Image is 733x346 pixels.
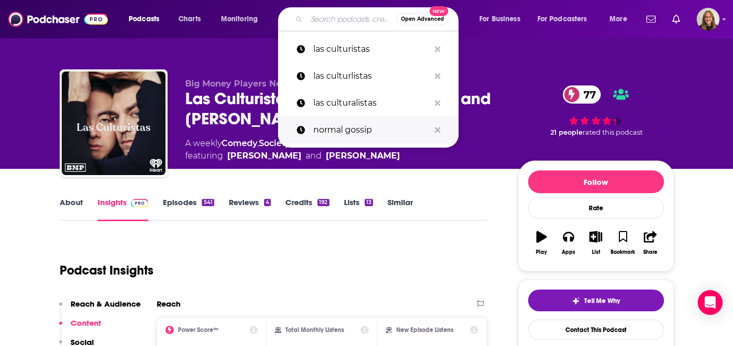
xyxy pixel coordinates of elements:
[396,326,453,334] h2: New Episode Listens
[563,85,601,104] a: 77
[59,299,141,318] button: Reach & Audience
[59,318,101,337] button: Content
[71,318,101,328] p: Content
[584,297,620,305] span: Tell Me Why
[611,249,635,255] div: Bookmark
[572,297,580,305] img: tell me why sparkle
[537,12,587,26] span: For Podcasters
[610,224,637,262] button: Bookmark
[157,299,181,309] h2: Reach
[313,36,430,63] p: las culturistas
[643,249,657,255] div: Share
[401,17,444,22] span: Open Advanced
[528,290,664,311] button: tell me why sparkleTell Me Why
[697,8,720,31] button: Show profile menu
[536,249,547,255] div: Play
[550,128,583,136] span: 21 people
[344,197,373,221] a: Lists13
[697,8,720,31] img: User Profile
[202,199,214,206] div: 541
[582,224,609,262] button: List
[610,12,627,26] span: More
[531,11,602,27] button: open menu
[229,197,271,221] a: Reviews4
[313,63,430,90] p: las culturlistas
[172,11,207,27] a: Charts
[214,11,271,27] button: open menu
[307,11,396,27] input: Search podcasts, credits, & more...
[562,249,575,255] div: Apps
[602,11,640,27] button: open menu
[60,263,154,278] h1: Podcast Insights
[285,197,329,221] a: Credits192
[326,150,400,162] a: Bowen Yang
[288,7,468,31] div: Search podcasts, credits, & more...
[60,197,83,221] a: About
[290,138,306,148] span: and
[222,138,257,148] a: Comedy
[62,71,165,175] img: Las Culturistas with Matt Rogers and Bowen Yang
[264,199,271,206] div: 4
[178,12,201,26] span: Charts
[642,10,660,28] a: Show notifications dropdown
[528,224,555,262] button: Play
[257,138,259,148] span: ,
[178,326,218,334] h2: Power Score™
[528,170,664,193] button: Follow
[131,199,149,207] img: Podchaser Pro
[555,224,582,262] button: Apps
[227,150,301,162] a: Matt Rogers
[8,9,108,29] img: Podchaser - Follow, Share and Rate Podcasts
[221,12,258,26] span: Monitoring
[306,150,322,162] span: and
[285,326,344,334] h2: Total Monthly Listens
[278,90,459,117] a: las culturalistas
[528,197,664,219] div: Rate
[637,224,663,262] button: Share
[472,11,533,27] button: open menu
[121,11,173,27] button: open menu
[71,299,141,309] p: Reach & Audience
[185,79,396,89] span: Big Money Players Network and iHeartPodcasts
[278,36,459,63] a: las culturistas
[313,117,430,143] p: normal gossip
[317,199,329,206] div: 192
[259,138,290,148] a: Society
[388,197,413,221] a: Similar
[479,12,520,26] span: For Business
[185,150,400,162] span: featuring
[592,249,600,255] div: List
[697,8,720,31] span: Logged in as ewalper
[583,128,643,136] span: rated this podcast
[528,320,664,340] a: Contact This Podcast
[313,90,430,117] p: las culturalistas
[573,85,601,104] span: 77
[306,138,339,148] a: Culture
[365,199,373,206] div: 13
[98,197,149,221] a: InsightsPodchaser Pro
[430,6,448,16] span: New
[278,117,459,143] a: normal gossip
[518,79,674,143] div: 77 21 peoplerated this podcast
[129,12,159,26] span: Podcasts
[163,197,214,221] a: Episodes541
[396,13,449,25] button: Open AdvancedNew
[185,137,400,162] div: A weekly podcast
[698,290,723,315] div: Open Intercom Messenger
[278,63,459,90] a: las culturlistas
[668,10,684,28] a: Show notifications dropdown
